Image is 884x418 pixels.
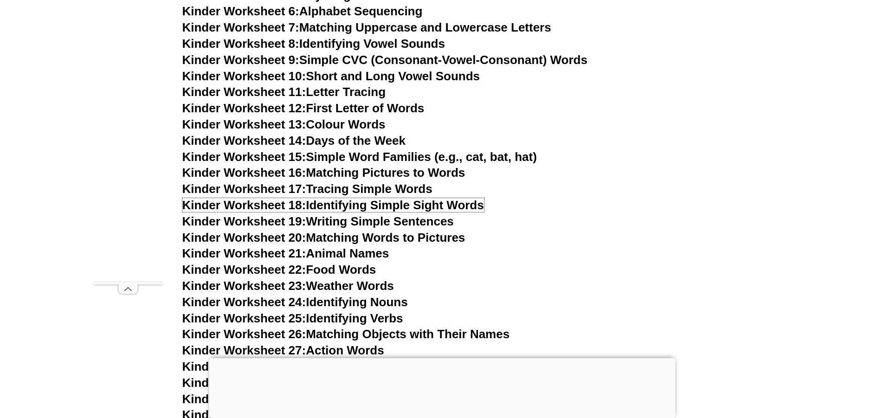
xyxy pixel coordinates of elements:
a: Kinder Worksheet 18:Identifying Simple Sight Words [182,198,484,212]
span: Kinder Worksheet 27: [182,343,306,357]
a: Kinder Worksheet 25:Identifying Verbs [182,311,403,325]
span: Kinder Worksheet 19: [182,214,306,228]
span: Kinder Worksheet 8: [182,37,299,51]
span: Kinder Worksheet 23: [182,279,306,293]
span: Kinder Worksheet 22: [182,263,306,277]
span: Kinder Worksheet 29: [182,376,306,390]
a: Kinder Worksheet 28:Using ‘a’ or ‘an’ [182,360,395,373]
iframe: Advertisement [209,358,675,416]
span: Kinder Worksheet 11: [182,85,306,99]
a: Kinder Worksheet 23:Weather Words [182,279,394,293]
span: Kinder Worksheet 30: [182,392,306,406]
span: Kinder Worksheet 25: [182,311,306,325]
a: Kinder Worksheet 29:Simple Prepositions (in, on, under) [182,376,506,390]
a: Kinder Worksheet 20:Matching Words to Pictures [182,231,465,244]
span: Kinder Worksheet 14: [182,134,306,148]
a: Kinder Worksheet 22:Food Words [182,263,376,277]
a: Kinder Worksheet 27:Action Words [182,343,384,357]
span: Kinder Worksheet 18: [182,198,306,212]
a: Kinder Worksheet 10:Short and Long Vowel Sounds [182,69,480,83]
span: Kinder Worksheet 13: [182,117,306,131]
a: Kinder Worksheet 7:Matching Uppercase and Lowercase Letters [182,20,551,34]
a: Kinder Worksheet 19:Writing Simple Sentences [182,214,454,228]
a: Kinder Worksheet 26:Matching Objects with Their Names [182,327,510,341]
span: Kinder Worksheet 6: [182,4,299,18]
span: Kinder Worksheet 21: [182,246,306,260]
span: Kinder Worksheet 24: [182,295,306,309]
span: Kinder Worksheet 17: [182,182,306,196]
iframe: Chat Widget [729,313,884,418]
span: Kinder Worksheet 9: [182,53,299,67]
iframe: Advertisement [93,21,163,282]
a: Kinder Worksheet 15:Simple Word Families (e.g., cat, bat, hat) [182,150,537,164]
span: Kinder Worksheet 10: [182,69,306,83]
a: Kinder Worksheet 8:Identifying Vowel Sounds [182,37,445,51]
a: Kinder Worksheet 6:Alphabet Sequencing [182,4,423,18]
a: Kinder Worksheet 17:Tracing Simple Words [182,182,432,196]
span: Kinder Worksheet 7: [182,20,299,34]
span: Kinder Worksheet 26: [182,327,306,341]
span: Kinder Worksheet 28: [182,360,306,373]
a: Kinder Worksheet 21:Animal Names [182,246,389,260]
a: Kinder Worksheet 11:Letter Tracing [182,85,386,99]
span: Kinder Worksheet 16: [182,166,306,180]
a: Kinder Worksheet 14:Days of the Week [182,134,406,148]
a: Kinder Worksheet 24:Identifying Nouns [182,295,408,309]
a: Kinder Worksheet 13:Colour Words [182,117,386,131]
span: Kinder Worksheet 12: [182,101,306,115]
span: Kinder Worksheet 20: [182,231,306,244]
a: Kinder Worksheet 12:First Letter of Words [182,101,425,115]
a: Kinder Worksheet 9:Simple CVC (Consonant-Vowel-Consonant) Words [182,53,587,67]
a: Kinder Worksheet 16:Matching Pictures to Words [182,166,465,180]
a: Kinder Worksheet 30:Opposite Words [182,392,399,406]
span: Kinder Worksheet 15: [182,150,306,164]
